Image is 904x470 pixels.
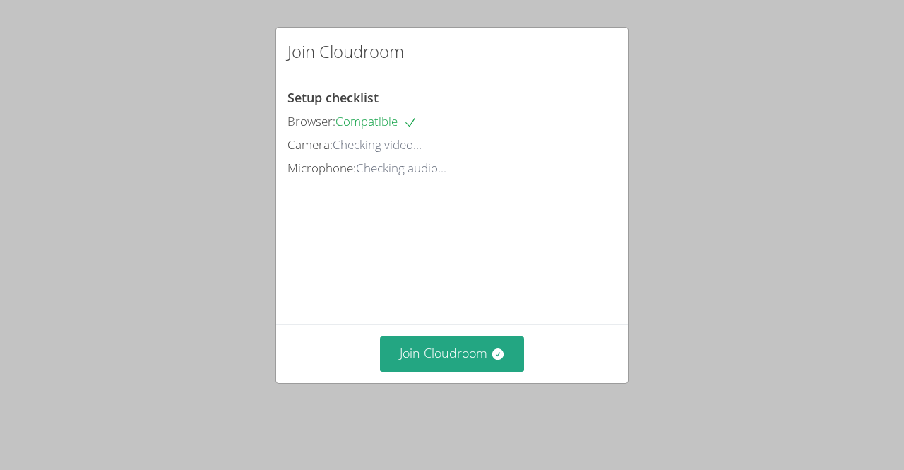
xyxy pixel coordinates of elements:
[287,160,356,176] span: Microphone:
[287,39,404,64] h2: Join Cloudroom
[356,160,446,176] span: Checking audio...
[335,113,417,129] span: Compatible
[287,113,335,129] span: Browser:
[287,136,333,153] span: Camera:
[333,136,422,153] span: Checking video...
[380,336,525,371] button: Join Cloudroom
[287,89,379,106] span: Setup checklist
